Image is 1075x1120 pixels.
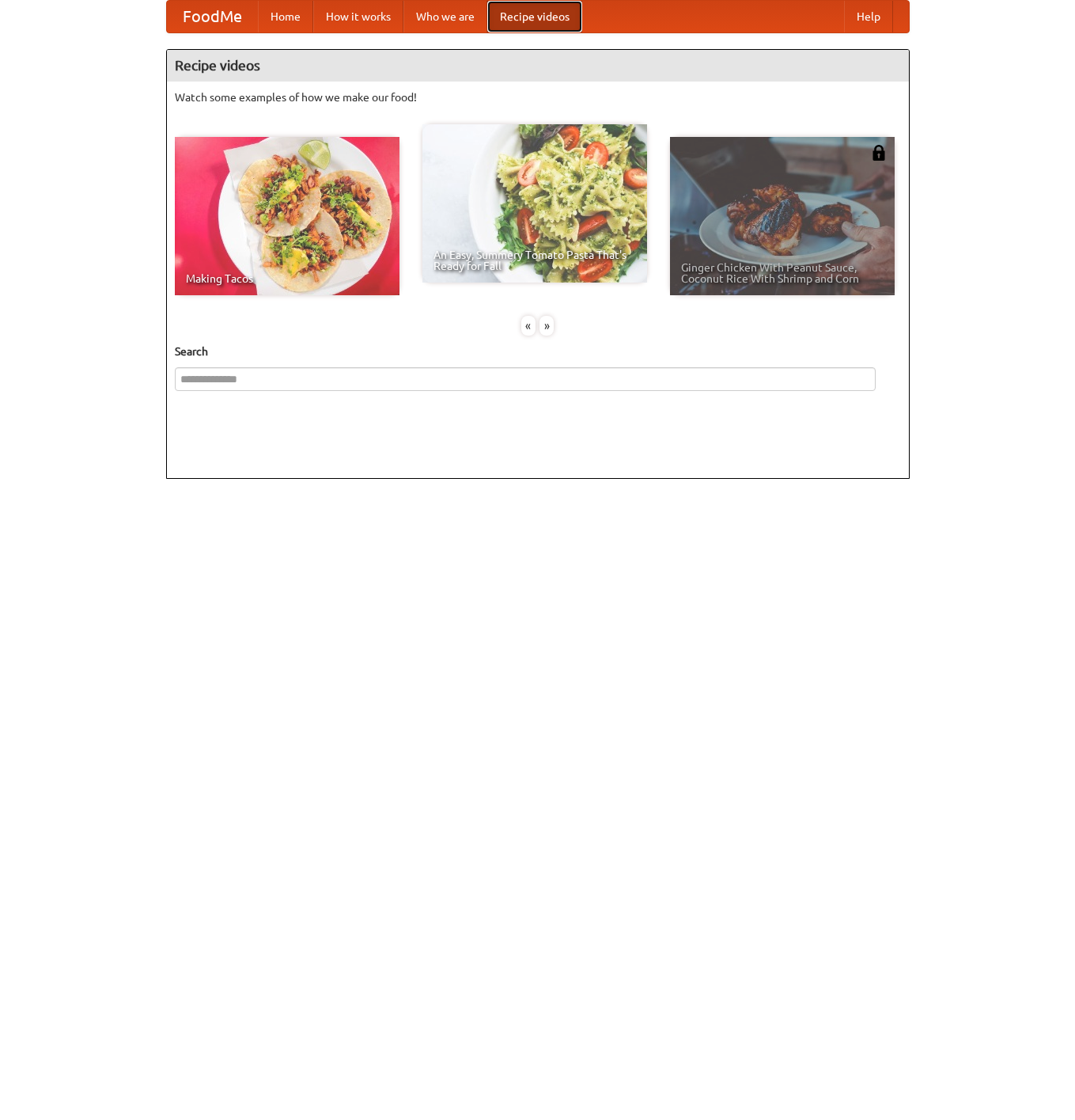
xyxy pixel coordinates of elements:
a: Home [258,1,313,32]
img: 483408.png [871,145,887,161]
a: FoodMe [167,1,258,32]
a: Making Tacos [175,137,399,295]
a: Help [844,1,893,32]
a: Who we are [403,1,487,32]
h4: Recipe videos [167,50,909,82]
a: Recipe videos [487,1,582,32]
span: An Easy, Summery Tomato Pasta That's Ready for Fall [433,249,636,271]
a: How it works [313,1,403,32]
span: Making Tacos [186,273,388,284]
div: « [521,316,536,336]
p: Watch some examples of how we make our food! [175,89,901,105]
a: An Easy, Summery Tomato Pasta That's Ready for Fall [422,124,647,283]
div: » [539,316,554,336]
h5: Search [175,344,901,359]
